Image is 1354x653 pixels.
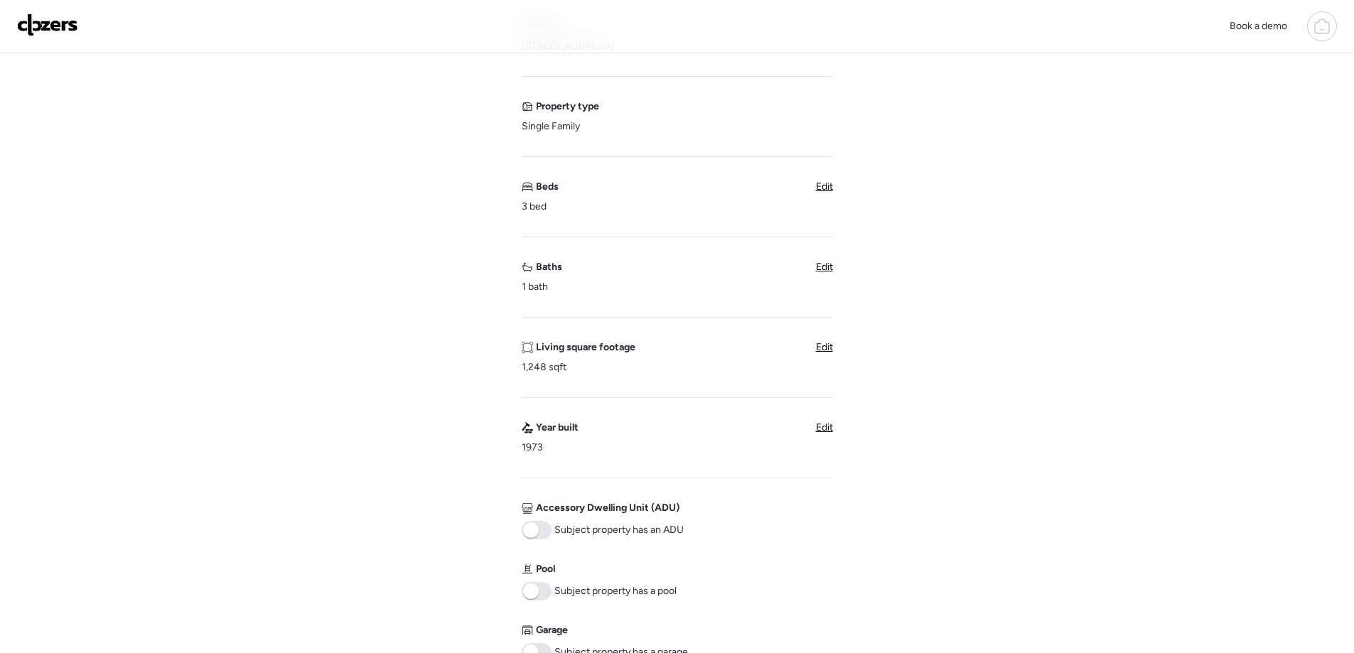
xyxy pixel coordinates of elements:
span: Baths [536,260,562,274]
span: 1973 [522,441,543,455]
span: Single Family [522,119,580,134]
span: Living square footage [536,340,635,355]
span: 1 bath [522,280,548,294]
span: Subject property has an ADU [554,523,684,537]
span: Year built [536,421,579,435]
img: Logo [17,14,78,36]
span: Edit [816,261,833,273]
span: Book a demo [1230,20,1287,32]
span: Edit [816,341,833,353]
span: Accessory Dwelling Unit (ADU) [536,501,679,515]
span: Subject property has a pool [554,584,677,598]
span: Beds [536,180,559,194]
span: Property type [536,99,599,114]
span: Edit [816,421,833,433]
span: Pool [536,562,555,576]
span: 1,248 sqft [522,360,566,374]
span: Edit [816,180,833,193]
span: 3 bed [522,200,547,214]
span: Garage [536,623,568,637]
